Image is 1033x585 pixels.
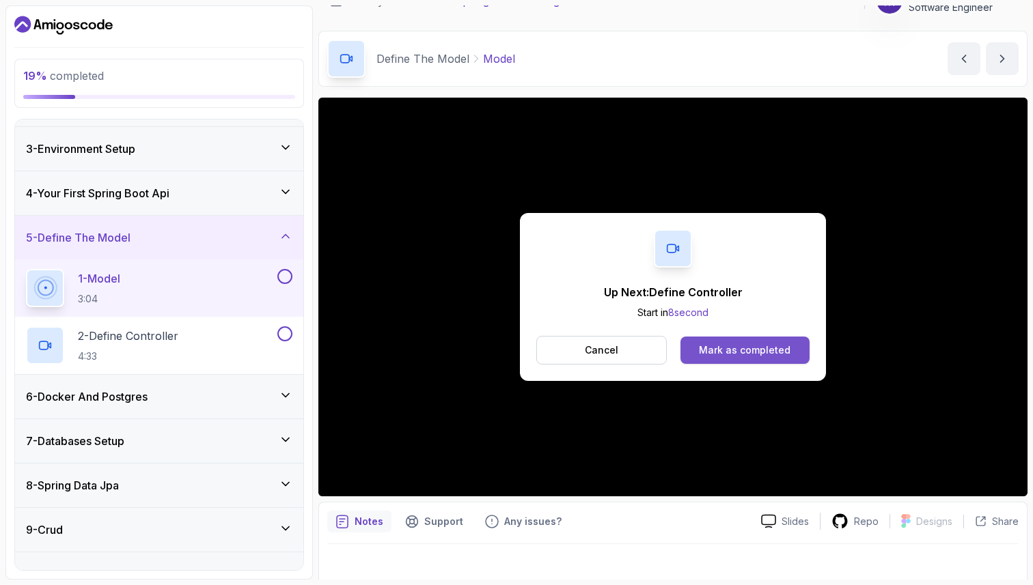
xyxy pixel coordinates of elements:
h3: 5 - Define The Model [26,229,130,246]
div: Mark as completed [699,343,790,357]
button: Support button [397,511,471,532]
p: Repo [854,515,879,528]
h3: 9 - Crud [26,522,63,538]
p: Model [483,51,515,67]
h3: 10 - Exercises [26,566,94,582]
span: 19 % [23,69,47,83]
p: 4:33 [78,349,178,363]
h3: 7 - Databases Setup [26,433,124,449]
p: 2 - Define Controller [78,328,178,344]
p: 3:04 [78,292,120,306]
h3: 3 - Environment Setup [26,141,135,157]
button: 4-Your First Spring Boot Api [15,171,303,215]
button: Cancel [536,336,667,365]
button: 6-Docker And Postgres [15,375,303,418]
p: Notes [355,515,383,528]
a: Repo [821,513,890,530]
h3: 8 - Spring Data Jpa [26,477,119,494]
iframe: 1 - Model [318,98,1028,496]
p: Define The Model [376,51,469,67]
a: Dashboard [14,14,113,36]
h3: 4 - Your First Spring Boot Api [26,185,169,201]
p: Cancel [585,343,618,357]
button: 3-Environment Setup [15,127,303,171]
button: 2-Define Controller4:33 [26,326,292,365]
p: Slides [782,515,809,528]
p: Support [424,515,463,528]
button: Mark as completed [680,337,810,364]
button: previous content [948,42,980,75]
p: Software Engineer [909,1,1003,14]
button: 5-Define The Model [15,216,303,259]
button: Feedback button [477,511,570,532]
p: Share [992,515,1019,528]
button: notes button [327,511,391,532]
p: Designs [916,515,952,528]
span: completed [23,69,104,83]
button: 9-Crud [15,508,303,552]
button: 8-Spring Data Jpa [15,463,303,507]
button: 1-Model3:04 [26,269,292,307]
button: Share [963,515,1019,528]
p: 1 - Model [78,270,120,287]
h3: 6 - Docker And Postgres [26,388,148,405]
p: Start in [604,306,743,319]
a: Slides [750,514,820,528]
p: Any issues? [504,515,562,528]
span: 8 second [668,306,708,318]
button: next content [986,42,1019,75]
p: Up Next: Define Controller [604,284,743,300]
button: 7-Databases Setup [15,419,303,463]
